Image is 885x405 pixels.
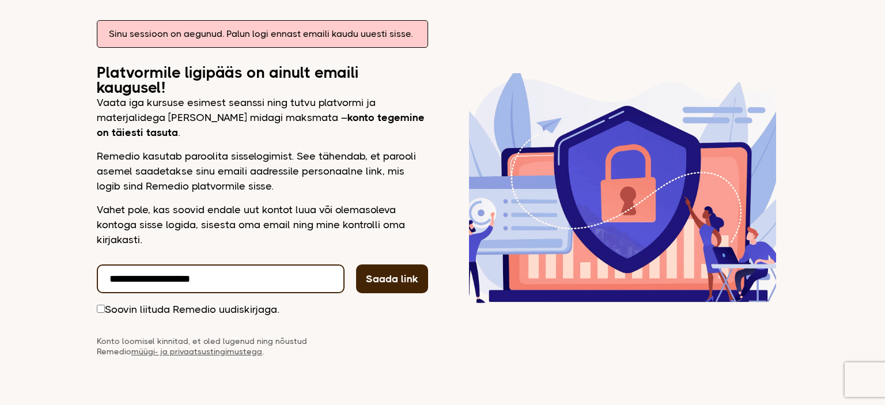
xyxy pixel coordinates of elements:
button: Saada link [356,264,428,293]
p: Vaata iga kursuse esimest seanssi ning tutvu platvormi ja materjalidega [PERSON_NAME] midagi maks... [97,95,428,140]
input: Soovin liituda Remedio uudiskirjaga. [97,305,105,313]
a: müügi- ja privaatsustingimustega [131,347,262,356]
label: Soovin liituda Remedio uudiskirjaga. [97,302,279,317]
h2: Platvormile ligipääs on ainult emaili kaugusel! [97,65,428,95]
p: Remedio kasutab paroolita sisselogimist. See tähendab, et parooli asemel saadetakse sinu emaili a... [97,149,428,194]
p: Vahet pole, kas soovid endale uut kontot luua või olemasoleva kontoga sisse logida, sisesta oma e... [97,202,428,247]
p: Konto loomisel kinnitad, et oled lugenud ning nõustud Remedio . [97,336,327,357]
div: Sinu sessioon on aegunud. Palun logi ennast emaili kaudu uuesti sisse. [97,20,428,48]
